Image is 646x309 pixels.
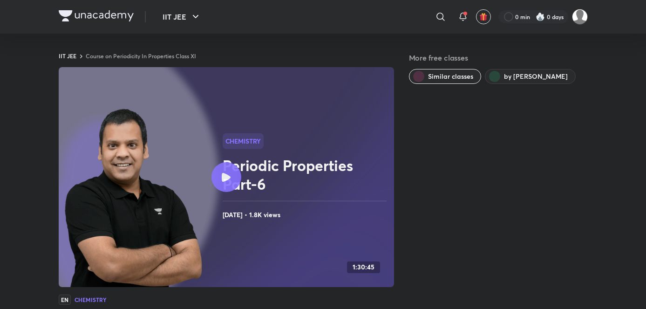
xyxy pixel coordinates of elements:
[223,209,390,221] h4: [DATE] • 1.8K views
[536,12,545,21] img: streak
[59,10,134,21] img: Company Logo
[223,156,390,193] h2: Periodic Properties Part-6
[353,263,374,271] h4: 1:30:45
[504,72,568,81] span: by Piyush Maheshwari
[59,10,134,24] a: Company Logo
[157,7,207,26] button: IIT JEE
[572,9,588,25] img: SUBHRANGSU DAS
[409,52,588,63] h5: More free classes
[75,297,107,302] h4: Chemistry
[485,69,576,84] button: by Piyush Maheshwari
[59,52,76,60] a: IIT JEE
[479,13,488,21] img: avatar
[476,9,491,24] button: avatar
[59,295,71,305] span: EN
[86,52,196,60] a: Course on Periodicity In Properties Class XI
[428,72,473,81] span: Similar classes
[409,69,481,84] button: Similar classes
